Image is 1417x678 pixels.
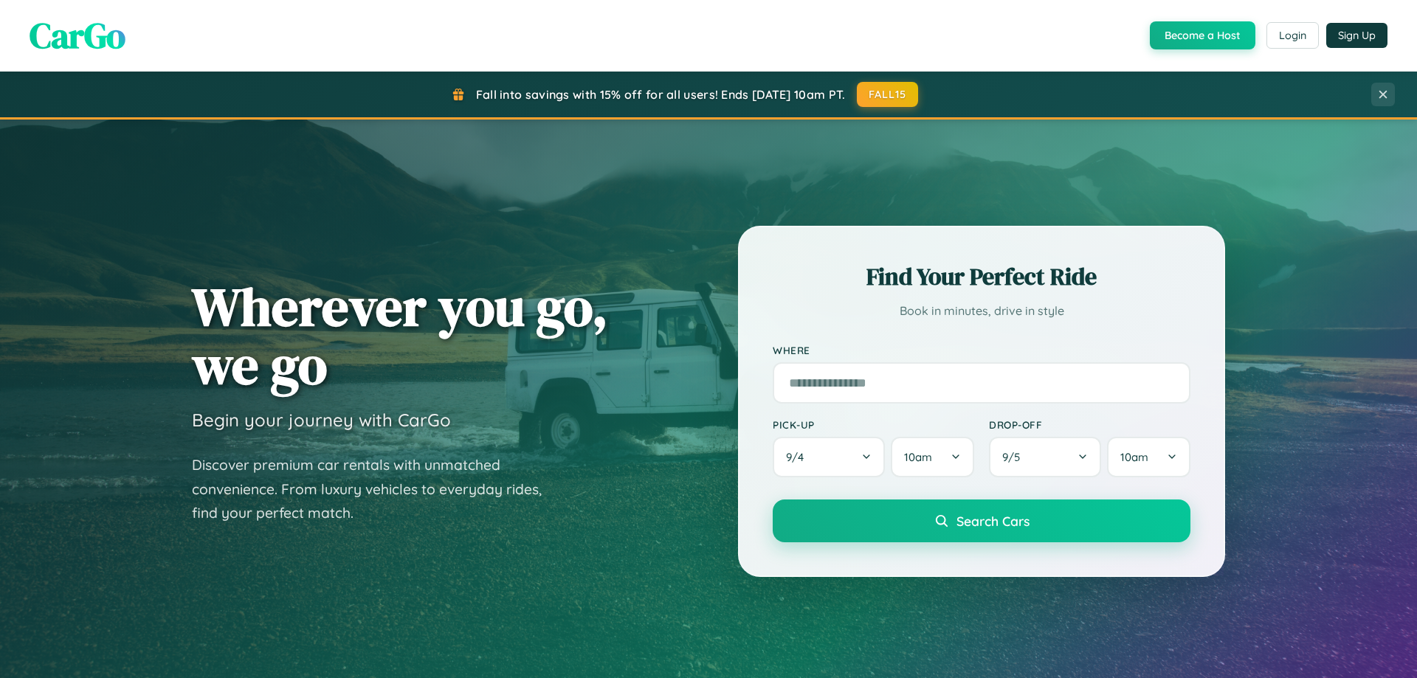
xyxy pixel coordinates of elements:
[773,300,1190,322] p: Book in minutes, drive in style
[956,513,1030,529] span: Search Cars
[891,437,974,477] button: 10am
[989,437,1101,477] button: 9/5
[1002,450,1027,464] span: 9 / 5
[773,499,1190,542] button: Search Cars
[30,11,125,60] span: CarGo
[773,260,1190,293] h2: Find Your Perfect Ride
[476,87,846,102] span: Fall into savings with 15% off for all users! Ends [DATE] 10am PT.
[773,437,885,477] button: 9/4
[857,82,919,107] button: FALL15
[1266,22,1319,49] button: Login
[1326,23,1387,48] button: Sign Up
[192,409,451,431] h3: Begin your journey with CarGo
[192,277,608,394] h1: Wherever you go, we go
[904,450,932,464] span: 10am
[192,453,561,525] p: Discover premium car rentals with unmatched convenience. From luxury vehicles to everyday rides, ...
[1150,21,1255,49] button: Become a Host
[1120,450,1148,464] span: 10am
[773,418,974,431] label: Pick-up
[773,344,1190,356] label: Where
[989,418,1190,431] label: Drop-off
[786,450,811,464] span: 9 / 4
[1107,437,1190,477] button: 10am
